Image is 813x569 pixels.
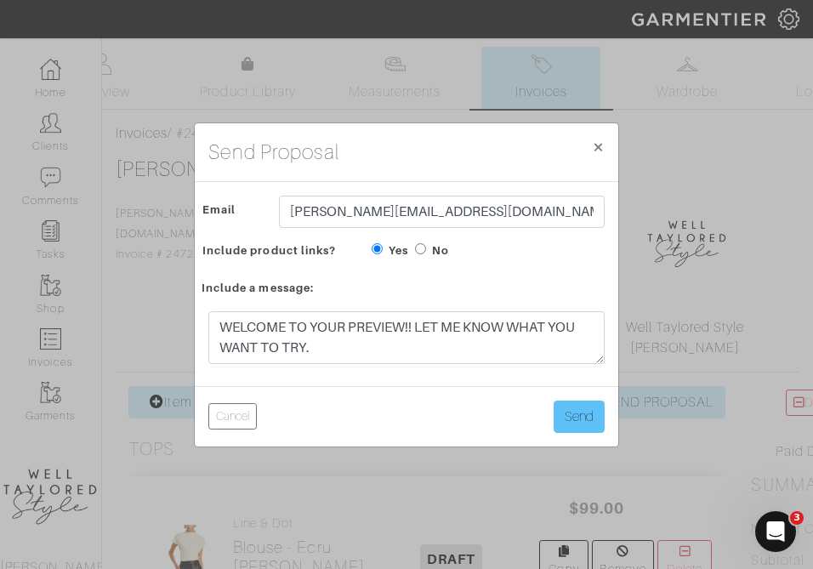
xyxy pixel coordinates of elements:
[592,135,605,158] span: ×
[790,511,804,525] span: 3
[755,511,796,552] iframe: Intercom live chat
[202,197,236,222] span: Email
[202,276,314,300] span: Include a message:
[432,242,449,259] label: No
[389,242,408,259] label: Yes
[208,403,257,430] button: Cancel
[208,137,339,168] h4: Send Proposal
[554,401,605,433] button: Send
[202,238,336,263] span: Include product links?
